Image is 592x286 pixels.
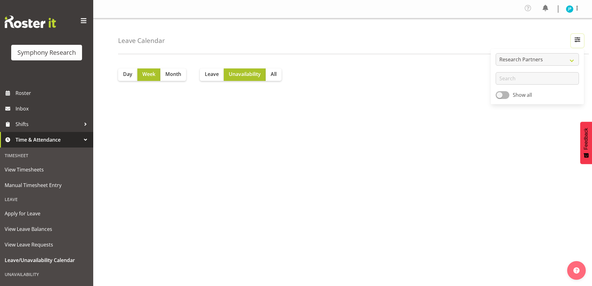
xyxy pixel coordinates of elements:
span: Shifts [16,120,81,129]
span: Day [123,70,132,78]
span: Leave [205,70,219,78]
span: Show all [513,91,532,98]
span: Leave/Unavailability Calendar [5,256,89,265]
img: jake-pringle11873.jpg [566,5,573,13]
input: Search [496,72,579,85]
img: help-xxl-2.png [573,267,580,274]
span: Roster [16,88,90,98]
span: Unavailability [229,70,261,78]
div: Symphony Research [17,48,76,57]
span: View Leave Balances [5,224,89,234]
span: Apply for Leave [5,209,89,218]
span: All [271,70,277,78]
button: Week [137,68,160,81]
button: Day [118,68,137,81]
div: Timesheet [2,149,92,162]
span: Time & Attendance [16,135,81,144]
a: View Timesheets [2,162,92,177]
a: View Leave Balances [2,221,92,237]
a: Apply for Leave [2,206,92,221]
span: Feedback [583,128,589,150]
button: Feedback - Show survey [580,122,592,164]
span: View Leave Requests [5,240,89,249]
div: Unavailability [2,268,92,281]
h4: Leave Calendar [118,37,165,44]
button: Filter Employees [571,34,584,48]
button: All [266,68,282,81]
div: Leave [2,193,92,206]
span: Inbox [16,104,90,113]
span: Month [165,70,181,78]
a: View Leave Requests [2,237,92,252]
span: View Timesheets [5,165,89,174]
span: Week [142,70,155,78]
span: Manual Timesheet Entry [5,181,89,190]
a: Manual Timesheet Entry [2,177,92,193]
button: Unavailability [224,68,266,81]
button: Month [160,68,186,81]
button: Leave [200,68,224,81]
img: Rosterit website logo [5,16,56,28]
a: Leave/Unavailability Calendar [2,252,92,268]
